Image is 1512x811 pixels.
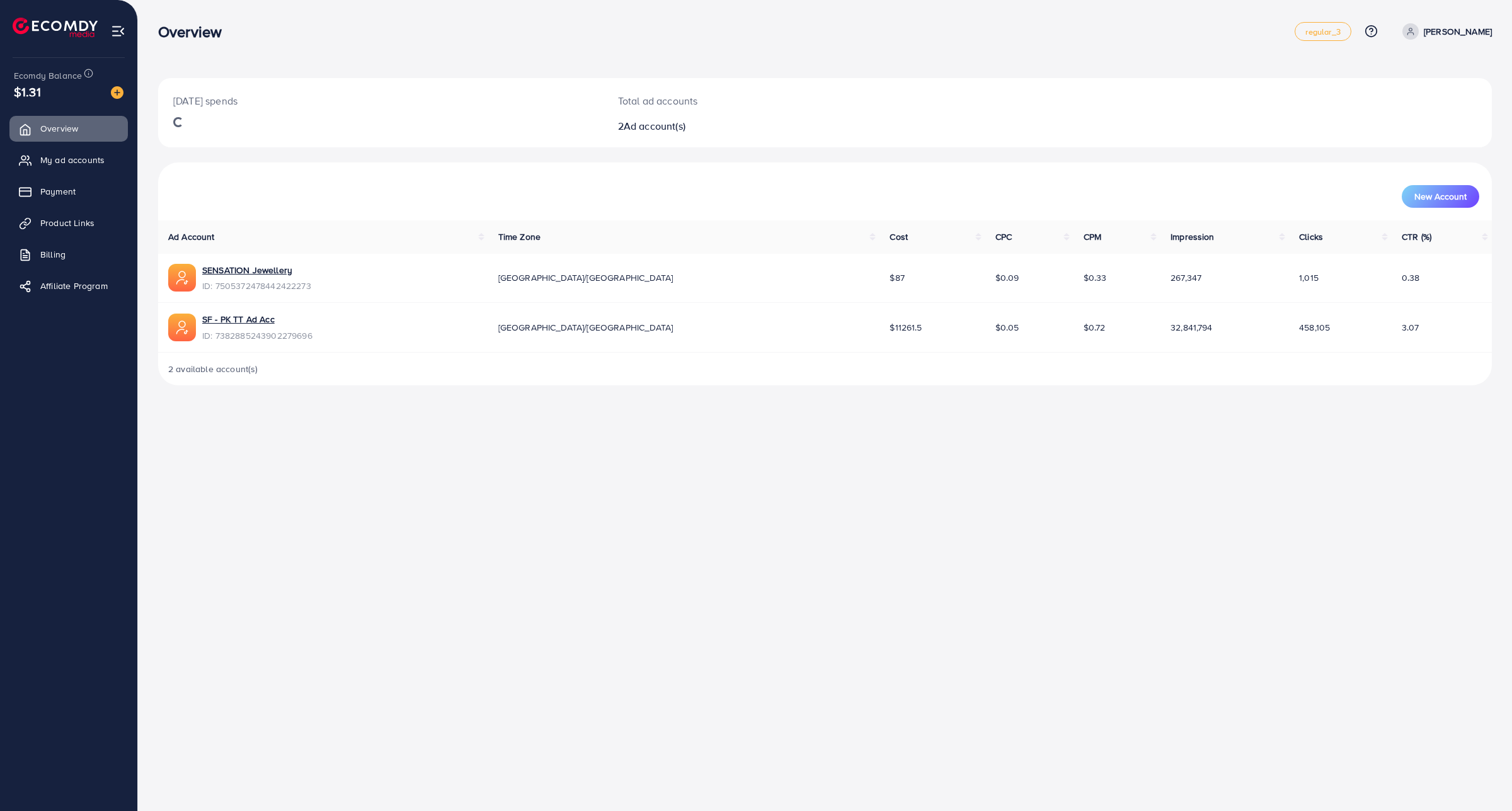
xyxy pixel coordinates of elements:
[9,210,128,235] a: Product Links
[202,329,312,342] span: ID: 7382885243902279696
[40,217,94,229] span: Product Links
[1084,321,1106,334] span: $0.72
[9,179,128,204] a: Payment
[40,154,105,166] span: My ad accounts
[40,185,76,198] span: Payment
[202,264,311,276] a: SENSATION Jewellery
[995,230,1012,243] span: CPC
[1402,230,1431,243] span: CTR (%)
[995,271,1019,284] span: $0.09
[111,24,125,38] img: menu
[168,314,196,341] img: ic-ads-acc.e4c84228.svg
[1414,192,1467,201] span: New Account
[9,147,128,173] a: My ad accounts
[40,122,78,135] span: Overview
[498,271,673,284] span: [GEOGRAPHIC_DATA]/[GEOGRAPHIC_DATA]
[173,93,588,108] p: [DATE] spends
[9,242,128,267] a: Billing
[168,230,215,243] span: Ad Account
[1084,230,1101,243] span: CPM
[14,82,41,101] span: $1.31
[890,321,922,334] span: $11261.5
[168,264,196,292] img: ic-ads-acc.e4c84228.svg
[1171,321,1213,334] span: 32,841,794
[1295,22,1351,41] a: regular_3
[1402,271,1420,284] span: 0.38
[1299,230,1323,243] span: Clicks
[498,230,541,243] span: Time Zone
[1084,271,1107,284] span: $0.33
[1397,23,1492,40] a: [PERSON_NAME]
[1402,321,1419,334] span: 3.07
[624,119,685,133] span: Ad account(s)
[202,313,312,326] a: SF - PK TT Ad Acc
[202,280,311,292] span: ID: 7505372478442422273
[1424,24,1492,39] p: [PERSON_NAME]
[890,230,908,243] span: Cost
[618,120,921,132] h2: 2
[168,363,258,375] span: 2 available account(s)
[1171,271,1201,284] span: 267,347
[1402,185,1479,208] button: New Account
[890,271,904,284] span: $87
[111,86,123,99] img: image
[995,321,1019,334] span: $0.05
[14,69,82,82] span: Ecomdy Balance
[158,23,232,41] h3: Overview
[1299,271,1319,284] span: 1,015
[9,273,128,298] a: Affiliate Program
[40,280,108,292] span: Affiliate Program
[1171,230,1215,243] span: Impression
[13,18,98,37] img: logo
[618,93,921,108] p: Total ad accounts
[40,248,66,261] span: Billing
[498,321,673,334] span: [GEOGRAPHIC_DATA]/[GEOGRAPHIC_DATA]
[1299,321,1330,334] span: 458,105
[1305,28,1340,36] span: regular_3
[9,116,128,141] a: Overview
